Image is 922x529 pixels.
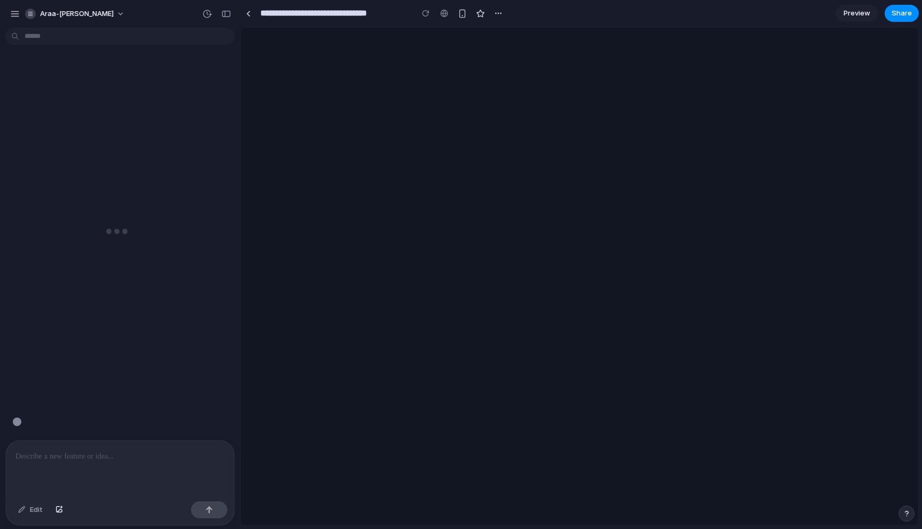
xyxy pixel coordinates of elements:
span: Share [892,8,912,19]
a: Preview [836,5,878,22]
span: araa-[PERSON_NAME] [40,9,114,19]
button: araa-[PERSON_NAME] [21,5,130,22]
span: Preview [844,8,870,19]
button: Share [885,5,919,22]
